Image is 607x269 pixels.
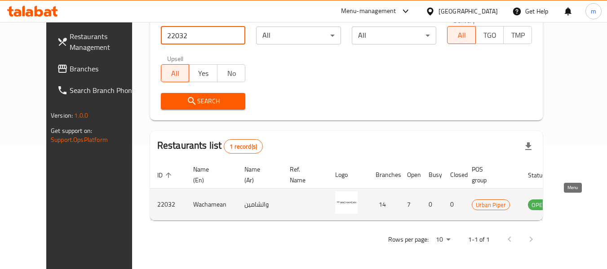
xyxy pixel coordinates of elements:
[439,6,498,16] div: [GEOGRAPHIC_DATA]
[167,55,184,62] label: Upsell
[237,189,283,220] td: واتشامين
[51,134,108,146] a: Support.OpsPlatform
[472,200,510,210] span: Urban Piper
[388,234,429,245] p: Rows per page:
[256,26,341,44] div: All
[591,6,596,16] span: m
[186,189,237,220] td: Wachamean
[168,96,239,107] span: Search
[221,67,242,80] span: No
[341,6,396,17] div: Menu-management
[443,189,465,220] td: 0
[224,139,263,154] div: Total records count
[468,234,490,245] p: 1-1 of 1
[244,164,272,185] span: Name (Ar)
[453,17,476,23] label: Delivery
[217,64,246,82] button: No
[368,161,400,189] th: Branches
[400,189,421,220] td: 7
[443,161,465,189] th: Closed
[150,189,186,220] td: 22032
[290,164,317,185] span: Ref. Name
[157,139,263,154] h2: Restaurants list
[479,29,501,42] span: TGO
[70,31,141,53] span: Restaurants Management
[51,110,73,121] span: Version:
[74,110,88,121] span: 1.0.0
[50,79,148,101] a: Search Branch Phone
[165,67,186,80] span: All
[161,64,190,82] button: All
[352,26,437,44] div: All
[335,191,358,214] img: Wachamean
[193,67,214,80] span: Yes
[328,161,368,189] th: Logo
[421,189,443,220] td: 0
[50,58,148,79] a: Branches
[368,189,400,220] td: 14
[51,125,92,137] span: Get support on:
[528,199,550,210] div: OPEN
[193,164,226,185] span: Name (En)
[528,200,550,210] span: OPEN
[161,93,246,110] button: Search
[518,136,539,157] div: Export file
[70,85,141,96] span: Search Branch Phone
[150,161,599,220] table: enhanced table
[224,142,262,151] span: 1 record(s)
[70,63,141,74] span: Branches
[421,161,443,189] th: Busy
[161,26,246,44] input: Search for restaurant name or ID..
[451,29,472,42] span: All
[157,170,174,181] span: ID
[472,164,510,185] span: POS group
[400,161,421,189] th: Open
[447,26,476,44] button: All
[507,29,528,42] span: TMP
[189,64,217,82] button: Yes
[528,170,557,181] span: Status
[503,26,532,44] button: TMP
[432,233,454,247] div: Rows per page:
[475,26,504,44] button: TGO
[50,26,148,58] a: Restaurants Management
